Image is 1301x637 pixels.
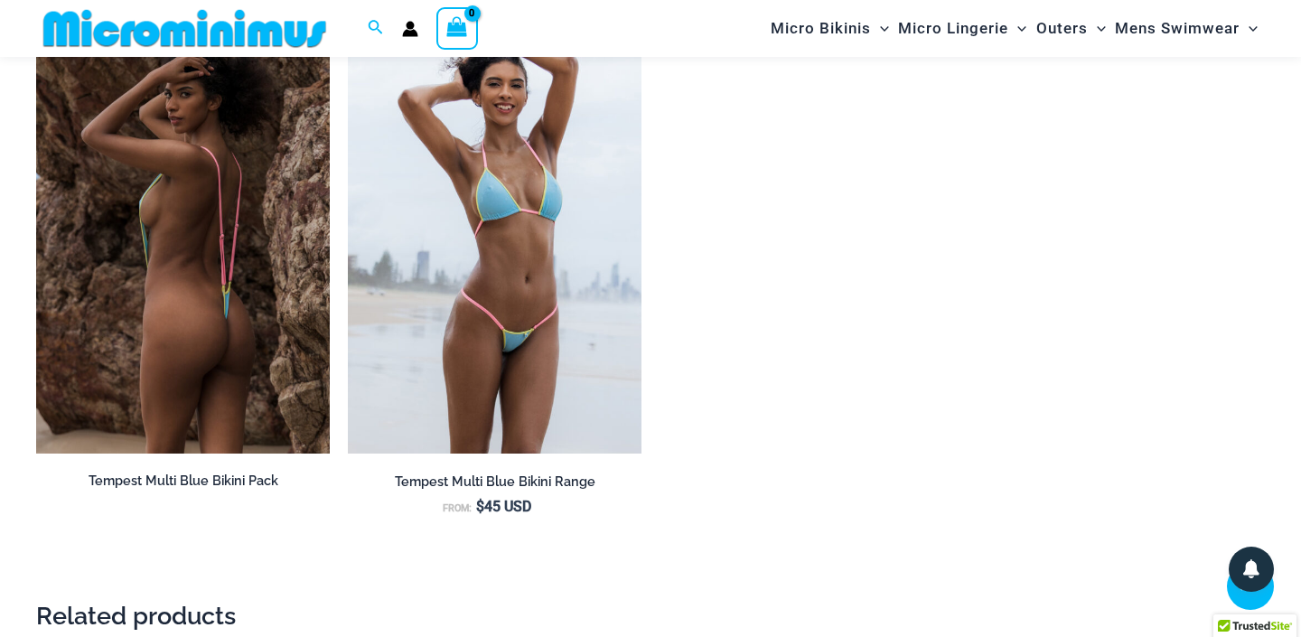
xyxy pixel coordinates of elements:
[476,498,531,515] bdi: 45 USD
[476,498,484,515] span: $
[443,502,472,514] span: From:
[436,7,478,49] a: View Shopping Cart, empty
[898,5,1008,52] span: Micro Lingerie
[894,5,1031,52] a: Micro LingerieMenu ToggleMenu Toggle
[871,5,889,52] span: Menu Toggle
[1110,5,1262,52] a: Mens SwimwearMenu ToggleMenu Toggle
[1240,5,1258,52] span: Menu Toggle
[1115,5,1240,52] span: Mens Swimwear
[348,13,641,454] img: Tempest Multi Blue 312 Top 456 Bottom 01
[1032,5,1110,52] a: OutersMenu ToggleMenu Toggle
[1008,5,1026,52] span: Menu Toggle
[766,5,894,52] a: Micro BikinisMenu ToggleMenu Toggle
[36,473,330,490] h2: Tempest Multi Blue Bikini Pack
[1088,5,1106,52] span: Menu Toggle
[402,21,418,37] a: Account icon link
[348,13,641,454] a: Tempest Multi Blue 312 Top 456 Bottom 01Tempest Multi Blue 312 Top 456 Bottom 02Tempest Multi Blu...
[36,473,330,496] a: Tempest Multi Blue Bikini Pack
[36,13,330,454] a: Tempest Multi Blue Bikini Pack (1)Tempest Multi Blue 8562 One Piece Sling 04Tempest Multi Blue 85...
[368,17,384,40] a: Search icon link
[348,473,641,491] h2: Tempest Multi Blue Bikini Range
[348,473,641,497] a: Tempest Multi Blue Bikini Range
[36,13,330,454] img: Tempest Multi Blue 8562 One Piece Sling 04
[36,8,333,49] img: MM SHOP LOGO FLAT
[771,5,871,52] span: Micro Bikinis
[1036,5,1088,52] span: Outers
[763,3,1265,54] nav: Site Navigation
[36,600,1265,632] h2: Related products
